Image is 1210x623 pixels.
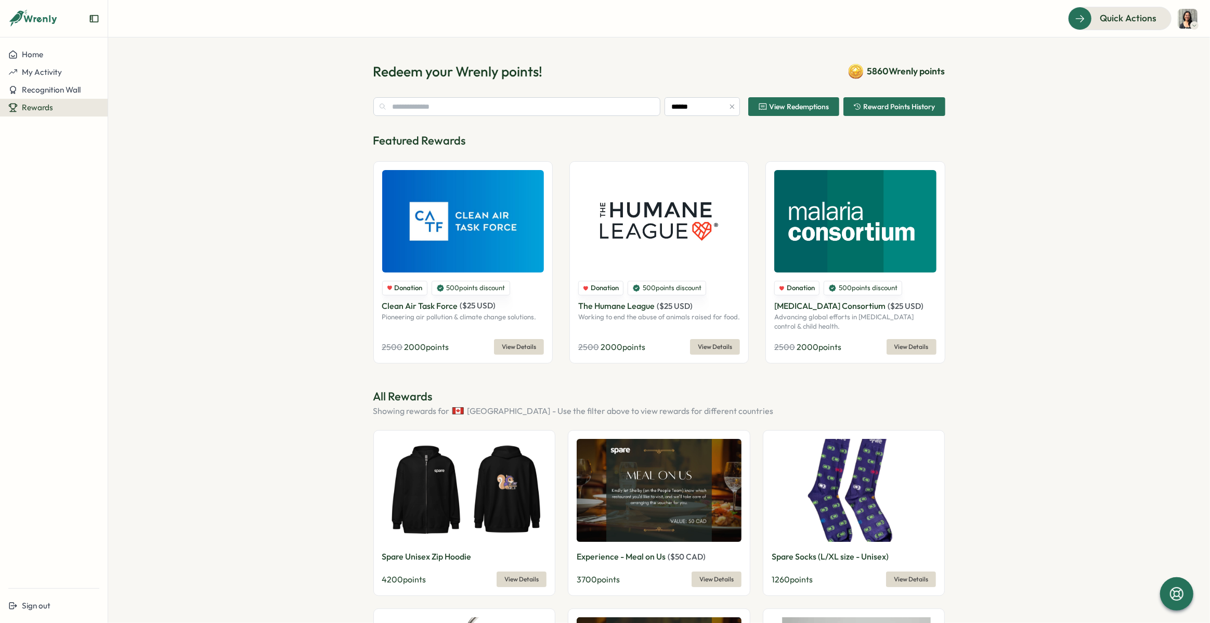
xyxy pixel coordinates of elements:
span: Recognition Wall [22,85,81,95]
button: View Details [497,572,547,587]
span: ( $ 50 CAD ) [668,552,706,562]
p: Working to end the abuse of animals raised for food. [578,313,740,322]
span: [GEOGRAPHIC_DATA] [467,405,551,418]
span: Home [22,49,43,59]
span: View Details [698,340,732,354]
span: My Activity [22,67,62,77]
span: 2500 [578,342,599,352]
span: View Details [699,572,734,587]
img: Spare Unisex Zip Hoodie [382,439,547,542]
p: The Humane League [578,300,655,313]
p: [MEDICAL_DATA] Consortium [774,300,886,313]
span: Donation [395,283,423,293]
span: Sign out [22,601,50,611]
span: ( $ 25 USD ) [888,301,923,311]
p: Experience - Meal on Us [577,550,666,563]
span: View Redemptions [770,103,829,110]
span: 4200 points [382,574,426,585]
img: Malaria Consortium [774,170,936,272]
button: View Redemptions [748,97,839,116]
p: Spare Unisex Zip Hoodie [382,550,472,563]
span: ( $ 25 USD ) [460,301,496,310]
span: Rewards [22,102,53,112]
img: Spare Socks (L/XL size - Unisex) [772,439,936,542]
h1: Redeem your Wrenly points! [373,62,543,81]
img: Canada [452,405,464,417]
div: 500 points discount [628,281,706,295]
button: Reward Points History [843,97,945,116]
span: View Details [894,340,929,354]
button: View Details [692,572,741,587]
button: Quick Actions [1068,7,1172,30]
button: View Details [887,339,936,355]
span: 1260 points [772,574,813,585]
p: All Rewards [373,388,945,405]
span: 2000 points [797,342,841,352]
button: View Details [494,339,544,355]
img: The Humane League [578,170,740,272]
button: View Details [886,572,936,587]
span: Reward Points History [864,103,935,110]
span: 5860 Wrenly points [867,64,945,78]
span: Donation [591,283,619,293]
span: Quick Actions [1100,11,1156,25]
p: Advancing global efforts in [MEDICAL_DATA] control & child health. [774,313,936,331]
span: 2000 points [405,342,449,352]
span: View Details [894,572,928,587]
img: Clean Air Task Force [382,170,544,272]
p: Spare Socks (L/XL size - Unisex) [772,550,889,563]
div: 500 points discount [824,281,902,295]
img: Melissa Pallarca [1178,9,1198,29]
p: Clean Air Task Force [382,300,458,313]
span: Donation [787,283,815,293]
span: 2500 [382,342,403,352]
button: Expand sidebar [89,14,99,24]
span: View Details [502,340,536,354]
p: Featured Rewards [373,133,945,149]
button: View Details [690,339,740,355]
span: - Use the filter above to view rewards for different countries [553,405,774,418]
span: Showing rewards for [373,405,450,418]
span: ( $ 25 USD ) [657,301,693,311]
span: 3700 points [577,574,620,585]
p: Pioneering air pollution & climate change solutions. [382,313,544,322]
img: Experience - Meal on Us [577,439,741,542]
span: 2500 [774,342,795,352]
span: View Details [504,572,539,587]
div: 500 points discount [432,281,510,295]
span: 2000 points [601,342,645,352]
